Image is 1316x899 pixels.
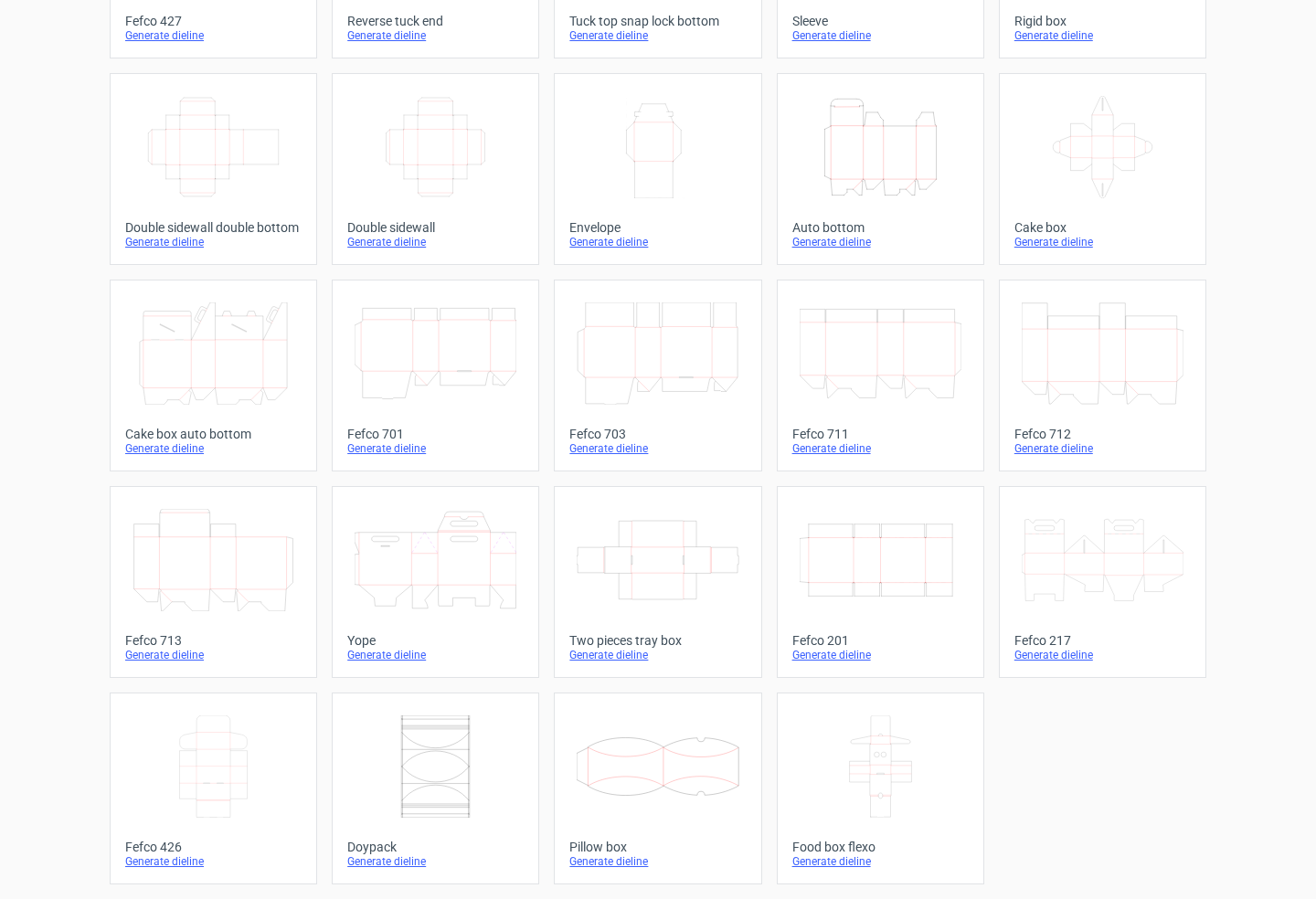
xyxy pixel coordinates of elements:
a: Double sidewallGenerate dieline [332,73,539,265]
div: Fefco 427 [125,14,302,28]
a: Fefco 201Generate dieline [777,486,984,678]
div: Fefco 713 [125,633,302,648]
a: Fefco 703Generate dieline [554,280,761,471]
div: Generate dieline [347,441,524,456]
div: Fefco 712 [1014,427,1191,441]
div: Generate dieline [569,28,746,43]
div: Fefco 217 [1014,633,1191,648]
div: Generate dieline [569,648,746,662]
div: Generate dieline [125,441,302,456]
div: Generate dieline [792,235,969,249]
div: Cake box [1014,220,1191,235]
div: Fefco 426 [125,840,302,854]
div: Sleeve [792,14,969,28]
a: Double sidewall double bottomGenerate dieline [110,73,317,265]
div: Generate dieline [792,441,969,456]
div: Generate dieline [125,648,302,662]
div: Generate dieline [792,854,969,869]
div: Generate dieline [347,235,524,249]
div: Generate dieline [1014,648,1191,662]
div: Pillow box [569,840,746,854]
div: Generate dieline [792,28,969,43]
div: Fefco 201 [792,633,969,648]
div: Generate dieline [1014,235,1191,249]
a: YopeGenerate dieline [332,486,539,678]
div: Generate dieline [125,854,302,869]
div: Yope [347,633,524,648]
a: Fefco 701Generate dieline [332,280,539,471]
div: Cake box auto bottom [125,427,302,441]
a: Fefco 217Generate dieline [999,486,1206,678]
div: Generate dieline [792,648,969,662]
div: Double sidewall [347,220,524,235]
div: Auto bottom [792,220,969,235]
div: Tuck top snap lock bottom [569,14,746,28]
div: Generate dieline [569,854,746,869]
div: Fefco 701 [347,427,524,441]
div: Generate dieline [347,854,524,869]
a: Fefco 713Generate dieline [110,486,317,678]
div: Generate dieline [347,28,524,43]
div: Fefco 711 [792,427,969,441]
div: Reverse tuck end [347,14,524,28]
div: Generate dieline [1014,28,1191,43]
a: Fefco 711Generate dieline [777,280,984,471]
a: Fefco 426Generate dieline [110,693,317,884]
div: Envelope [569,220,746,235]
a: Cake box auto bottomGenerate dieline [110,280,317,471]
a: Cake boxGenerate dieline [999,73,1206,265]
a: Auto bottomGenerate dieline [777,73,984,265]
a: Two pieces tray boxGenerate dieline [554,486,761,678]
div: Double sidewall double bottom [125,220,302,235]
div: Fefco 703 [569,427,746,441]
a: DoypackGenerate dieline [332,693,539,884]
div: Generate dieline [569,235,746,249]
div: Generate dieline [125,28,302,43]
a: Food box flexoGenerate dieline [777,693,984,884]
div: Food box flexo [792,840,969,854]
div: Two pieces tray box [569,633,746,648]
div: Generate dieline [1014,441,1191,456]
div: Doypack [347,840,524,854]
div: Rigid box [1014,14,1191,28]
a: EnvelopeGenerate dieline [554,73,761,265]
a: Fefco 712Generate dieline [999,280,1206,471]
div: Generate dieline [569,441,746,456]
div: Generate dieline [125,235,302,249]
a: Pillow boxGenerate dieline [554,693,761,884]
div: Generate dieline [347,648,524,662]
